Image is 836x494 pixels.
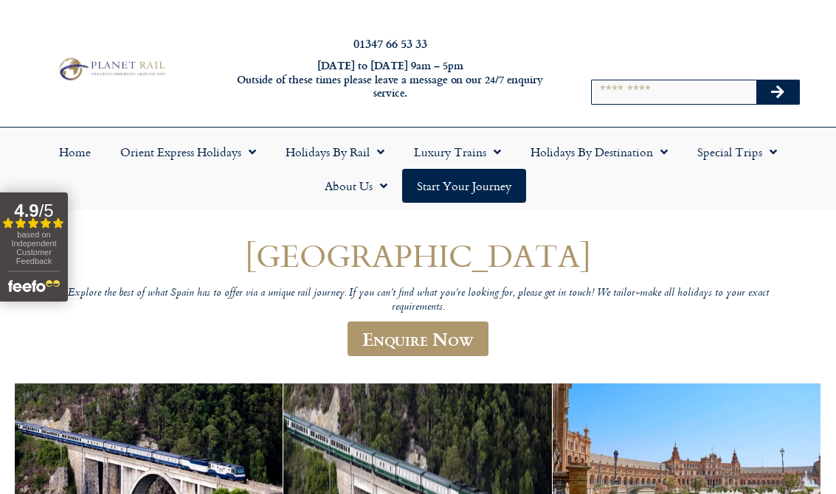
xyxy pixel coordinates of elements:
[756,80,799,104] button: Search
[7,135,829,203] nav: Menu
[106,135,271,169] a: Orient Express Holidays
[310,169,402,203] a: About Us
[402,169,526,203] a: Start your Journey
[227,59,553,100] h6: [DATE] to [DATE] 9am – 5pm Outside of these times please leave a message on our 24/7 enquiry serv...
[55,55,168,83] img: Planet Rail Train Holidays Logo
[271,135,399,169] a: Holidays by Rail
[353,35,427,52] a: 01347 66 53 33
[64,287,773,314] p: Explore the best of what Spain has to offer via a unique rail journey. If you can’t find what you...
[399,135,516,169] a: Luxury Trains
[683,135,792,169] a: Special Trips
[64,238,773,273] h1: [GEOGRAPHIC_DATA]
[348,321,488,356] a: Enquire Now
[516,135,683,169] a: Holidays by Destination
[44,135,106,169] a: Home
